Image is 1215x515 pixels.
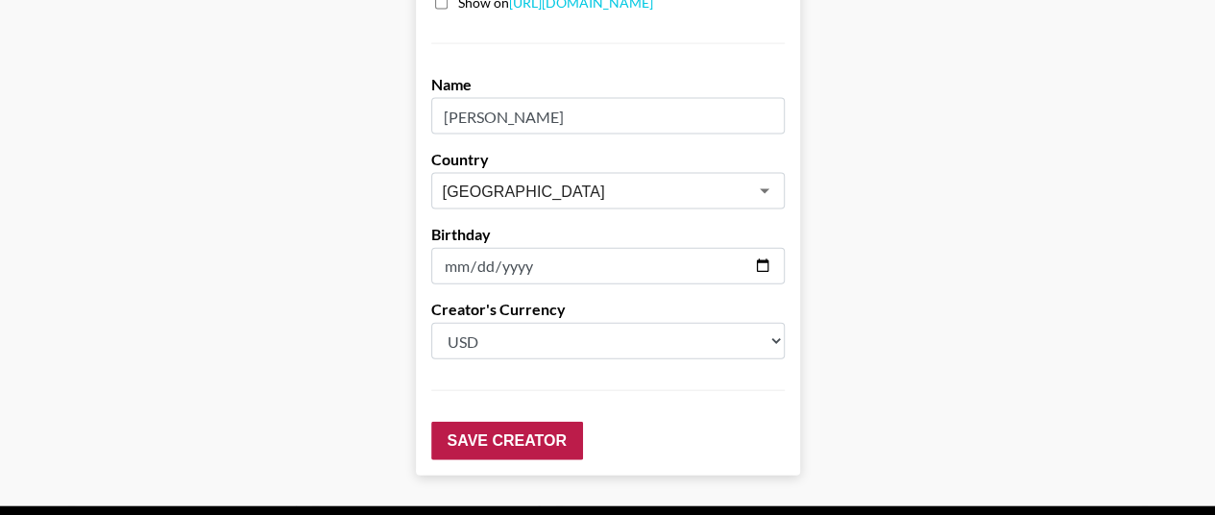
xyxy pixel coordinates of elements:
label: Country [431,150,785,169]
label: Name [431,75,785,94]
label: Birthday [431,225,785,244]
input: Save Creator [431,422,583,460]
button: Open [751,178,778,205]
label: Creator's Currency [431,300,785,319]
